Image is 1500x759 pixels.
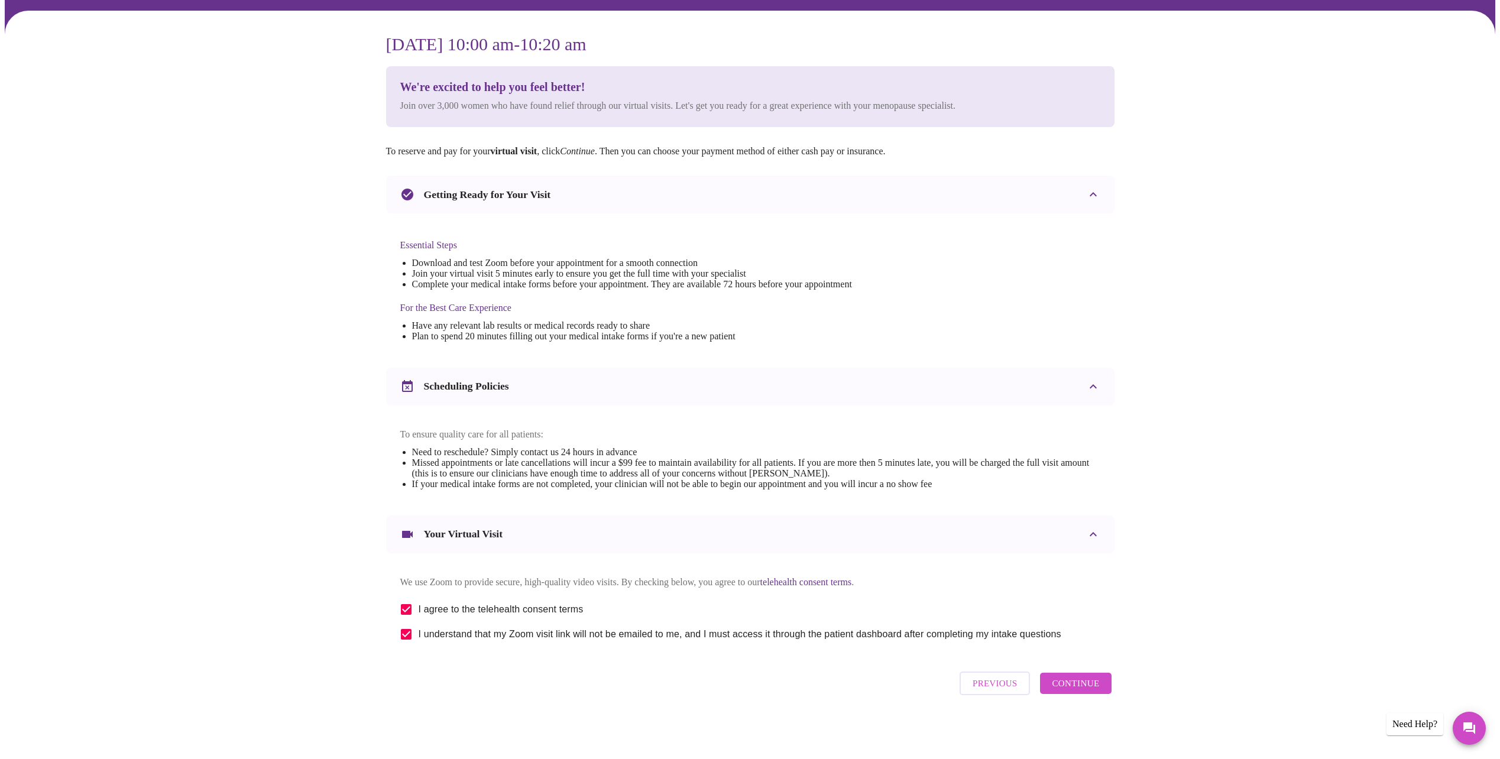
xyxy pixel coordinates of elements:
h4: For the Best Care Experience [400,303,852,313]
h4: Essential Steps [400,240,852,251]
h3: [DATE] 10:00 am - 10:20 am [386,34,1115,54]
p: To reserve and pay for your , click . Then you can choose your payment method of either cash pay ... [386,146,1115,157]
strong: virtual visit [491,146,537,156]
button: Messages [1453,712,1486,745]
li: Need to reschedule? Simply contact us 24 hours in advance [412,447,1100,458]
li: Have any relevant lab results or medical records ready to share [412,320,852,331]
p: Join over 3,000 women who have found relief through our virtual visits. Let's get you ready for a... [400,99,956,113]
span: I agree to the telehealth consent terms [419,602,584,617]
div: Need Help? [1386,713,1443,735]
button: Previous [960,672,1030,695]
p: We use Zoom to provide secure, high-quality video visits. By checking below, you agree to our . [400,577,1100,588]
h3: Your Virtual Visit [424,528,503,540]
li: Plan to spend 20 minutes filling out your medical intake forms if you're a new patient [412,331,852,342]
li: Join your virtual visit 5 minutes early to ensure you get the full time with your specialist [412,268,852,279]
h3: We're excited to help you feel better! [400,80,956,94]
li: If your medical intake forms are not completed, your clinician will not be able to begin our appo... [412,479,1100,489]
span: I understand that my Zoom visit link will not be emailed to me, and I must access it through the ... [419,627,1061,641]
a: telehealth consent terms [760,577,852,587]
li: Download and test Zoom before your appointment for a smooth connection [412,258,852,268]
h3: Getting Ready for Your Visit [424,189,551,201]
p: To ensure quality care for all patients: [400,429,1100,440]
li: Complete your medical intake forms before your appointment. They are available 72 hours before yo... [412,279,852,290]
div: Your Virtual Visit [386,515,1115,553]
button: Continue [1040,673,1111,694]
li: Missed appointments or late cancellations will incur a $99 fee to maintain availability for all p... [412,458,1100,479]
div: Getting Ready for Your Visit [386,176,1115,213]
em: Continue [560,146,595,156]
span: Continue [1052,676,1099,691]
span: Previous [973,676,1017,691]
div: Scheduling Policies [386,368,1115,406]
h3: Scheduling Policies [424,380,509,393]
